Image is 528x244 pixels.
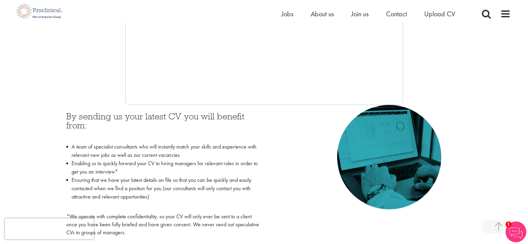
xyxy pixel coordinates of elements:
a: Contact [386,9,407,18]
iframe: reCAPTCHA [5,218,94,239]
li: Enabling us to quickly forward your CV to hiring managers for relevant roles in order to get you ... [66,159,259,176]
a: About us [311,9,334,18]
a: Join us [351,9,369,18]
a: Upload CV [424,9,455,18]
a: Jobs [282,9,293,18]
p: *We operate with complete confidentiality, so your CV will only ever be sent to a client once you... [66,213,259,237]
img: Chatbot [505,221,526,242]
li: Ensuring that we have your latest details on file so that you can be quickly and easily contacted... [66,176,259,209]
li: A team of specialist consultants who will instantly match your skills and experience with relevan... [66,143,259,159]
h3: By sending us your latest CV you will benefit from: [66,112,259,139]
span: 1 [505,221,511,227]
